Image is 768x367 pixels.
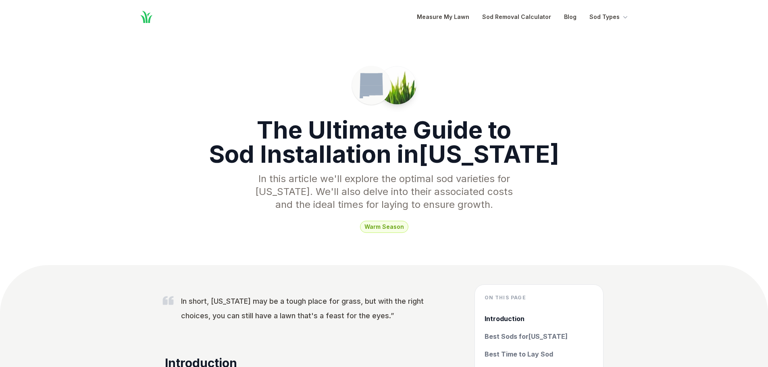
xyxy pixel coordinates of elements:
[485,332,593,341] a: Best Sods for[US_STATE]
[482,12,551,22] a: Sod Removal Calculator
[564,12,577,22] a: Blog
[181,294,449,323] p: In short, [US_STATE] may be a tough place for grass, but with the right choices, you can still ha...
[358,73,384,98] img: New Mexico state outline
[360,221,408,233] span: warm season
[485,314,593,323] a: Introduction
[485,349,593,359] a: Best Time to Lay Sod
[589,12,629,22] button: Sod Types
[249,172,520,211] p: In this article we'll explore the optimal sod varieties for [US_STATE] . We'll also delve into th...
[417,12,469,22] a: Measure My Lawn
[378,66,416,104] img: Picture of a patch of sod in New Mexico
[485,294,593,301] h4: On this page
